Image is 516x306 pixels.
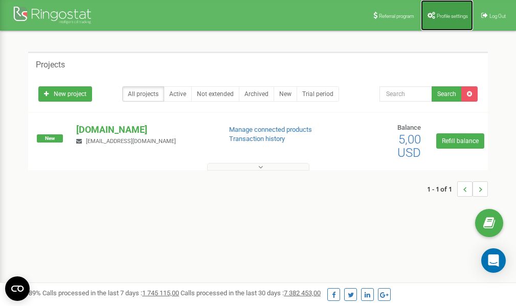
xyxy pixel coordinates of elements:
[397,124,421,131] span: Balance
[229,126,312,133] a: Manage connected products
[229,135,285,143] a: Transaction history
[432,86,462,102] button: Search
[379,13,414,19] span: Referral program
[427,181,457,197] span: 1 - 1 of 1
[239,86,274,102] a: Archived
[481,248,506,273] div: Open Intercom Messenger
[284,289,321,297] u: 7 382 453,00
[142,289,179,297] u: 1 745 115,00
[42,289,179,297] span: Calls processed in the last 7 days :
[397,132,421,160] span: 5,00 USD
[379,86,432,102] input: Search
[427,171,488,207] nav: ...
[191,86,239,102] a: Not extended
[122,86,164,102] a: All projects
[181,289,321,297] span: Calls processed in the last 30 days :
[164,86,192,102] a: Active
[38,86,92,102] a: New project
[36,60,65,69] h5: Projects
[76,123,212,136] p: [DOMAIN_NAME]
[489,13,506,19] span: Log Out
[437,13,468,19] span: Profile settings
[86,138,176,145] span: [EMAIL_ADDRESS][DOMAIN_NAME]
[5,276,30,301] button: Open CMP widget
[37,134,63,143] span: New
[274,86,297,102] a: New
[436,133,484,149] a: Refill balance
[297,86,339,102] a: Trial period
